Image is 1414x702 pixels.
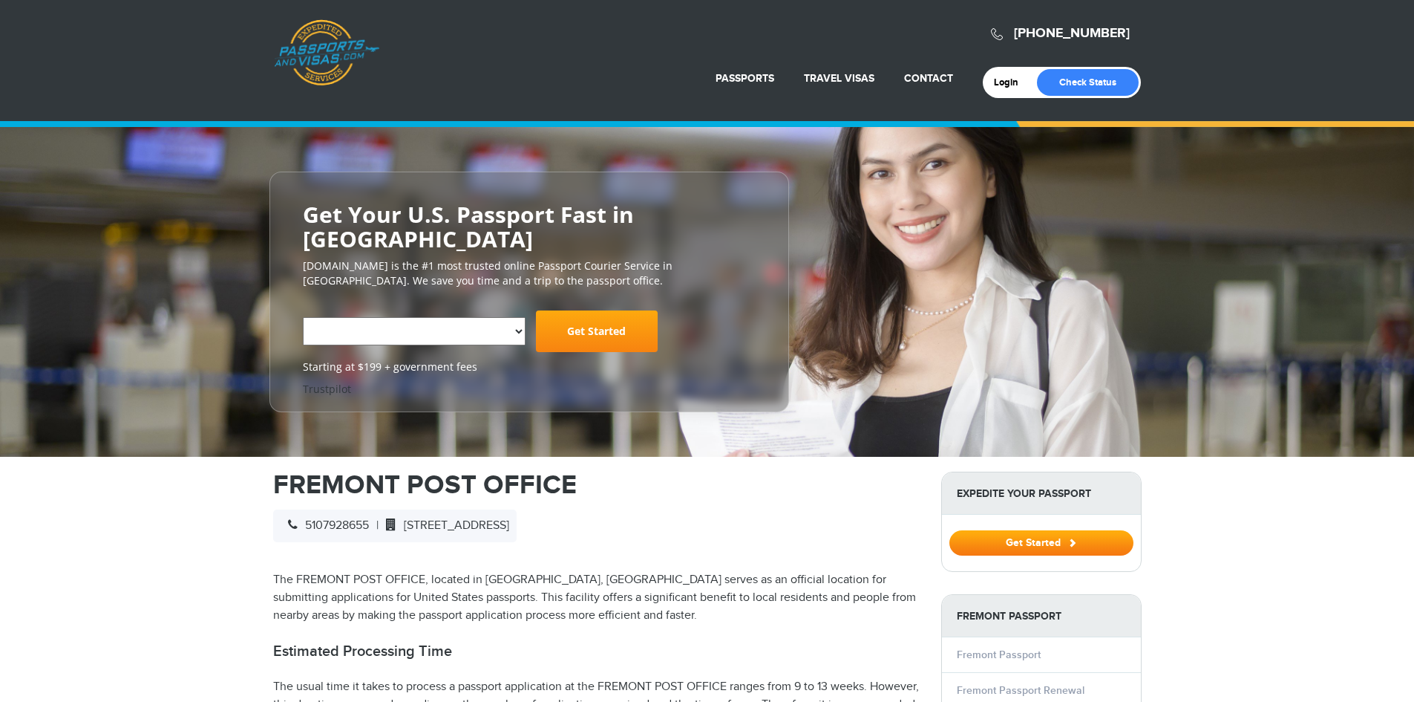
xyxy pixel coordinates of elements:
a: Passports & [DOMAIN_NAME] [274,19,379,86]
span: 5107928655 [281,519,369,533]
span: Starting at $199 + government fees [303,360,756,374]
a: Trustpilot [303,382,351,396]
a: Travel Visas [804,72,874,85]
p: [DOMAIN_NAME] is the #1 most trusted online Passport Courier Service in [GEOGRAPHIC_DATA]. We sav... [303,259,756,288]
h2: Get Your U.S. Passport Fast in [GEOGRAPHIC_DATA] [303,202,756,251]
h2: Estimated Processing Time [273,643,919,660]
a: Get Started [536,311,658,352]
button: Get Started [949,530,1133,556]
div: | [273,510,517,542]
span: [STREET_ADDRESS] [379,519,509,533]
a: [PHONE_NUMBER] [1014,25,1130,42]
a: Passports [716,72,774,85]
h1: FREMONT POST OFFICE [273,472,919,498]
a: Get Started [949,536,1133,548]
a: Fremont Passport [957,649,1041,661]
p: The FREMONT POST OFFICE, located in [GEOGRAPHIC_DATA], [GEOGRAPHIC_DATA] serves as an official lo... [273,571,919,625]
a: Check Status [1037,69,1139,96]
strong: Fremont Passport [942,595,1141,637]
a: Contact [904,72,953,85]
strong: Expedite Your Passport [942,472,1141,515]
a: Fremont Passport Renewal [957,684,1084,697]
a: Login [994,77,1029,88]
